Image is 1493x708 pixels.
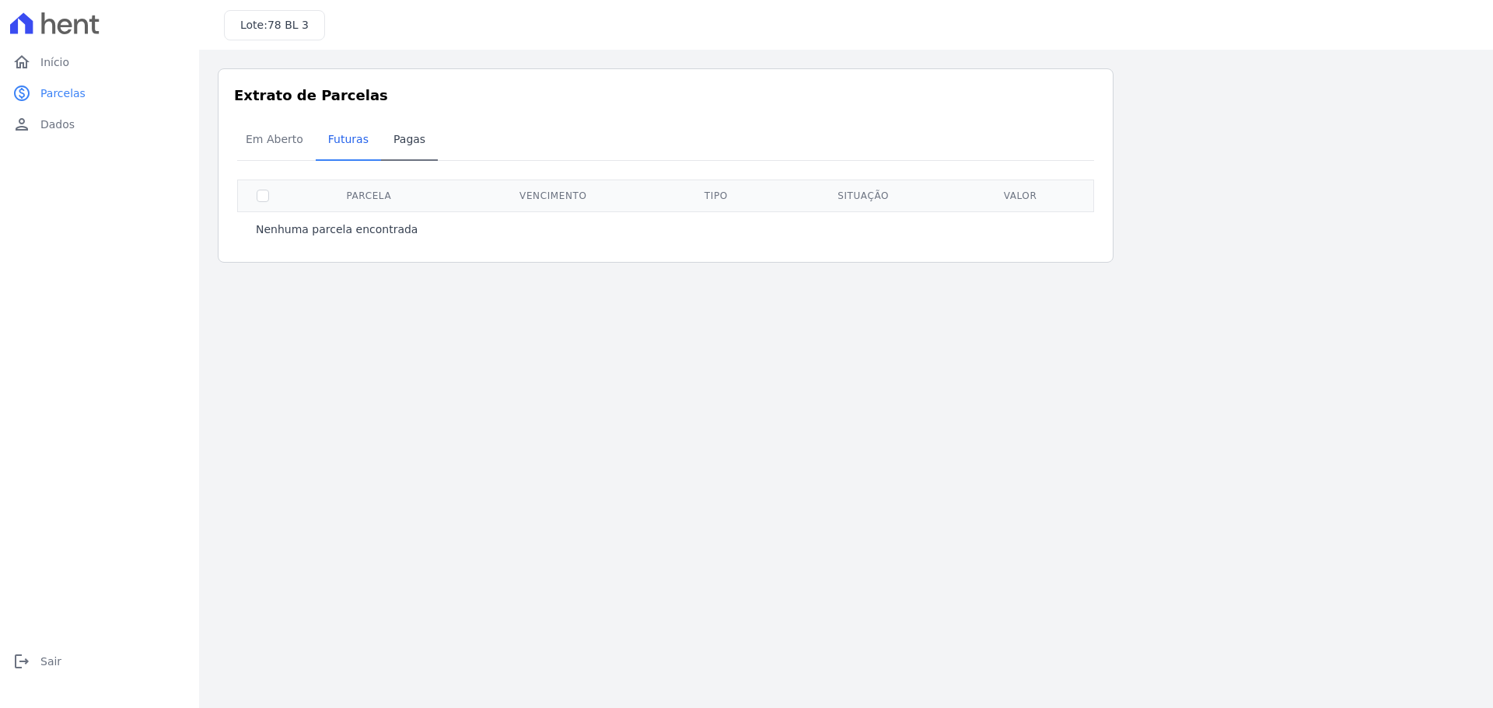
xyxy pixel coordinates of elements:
th: Valor [951,180,1090,211]
th: Situação [776,180,951,211]
span: Futuras [319,124,378,155]
a: logoutSair [6,646,193,677]
h3: Lote: [240,17,309,33]
a: paidParcelas [6,78,193,109]
th: Parcela [288,180,450,211]
span: 78 BL 3 [267,19,309,31]
span: Sair [40,654,61,669]
th: Vencimento [450,180,656,211]
a: Futuras [316,120,381,161]
i: home [12,53,31,71]
span: Início [40,54,69,70]
a: Em Aberto [233,120,316,161]
a: personDados [6,109,193,140]
th: Tipo [656,180,776,211]
i: person [12,115,31,134]
span: Em Aberto [236,124,313,155]
i: logout [12,652,31,671]
a: Pagas [381,120,438,161]
p: Nenhuma parcela encontrada [256,221,418,237]
h3: Extrato de Parcelas [234,85,1097,106]
span: Dados [40,117,75,132]
a: homeInício [6,47,193,78]
span: Parcelas [40,85,86,101]
i: paid [12,84,31,103]
span: Pagas [384,124,435,155]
